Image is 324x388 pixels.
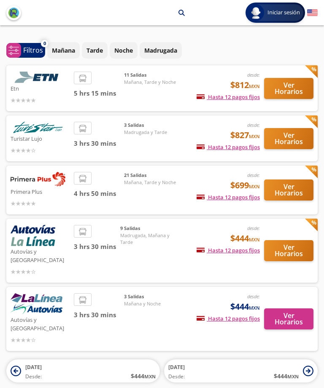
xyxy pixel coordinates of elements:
p: Autovías y [GEOGRAPHIC_DATA] [11,246,70,264]
button: Ver Horarios [264,179,313,201]
button: back [6,5,21,20]
button: Tarde [82,42,108,59]
span: $444 [230,300,260,313]
p: Madrugada [144,46,177,55]
button: Ver Horarios [264,128,313,149]
span: 9 Salidas [120,225,183,232]
p: Turistar Lujo [11,133,70,143]
img: Turistar Lujo [11,122,65,133]
p: [GEOGRAPHIC_DATA] [112,8,172,17]
img: Primera Plus [11,172,65,186]
span: Mañana, Tarde y Noche [124,79,183,86]
img: Autovías y La Línea [11,225,55,246]
p: Noche [114,46,133,55]
span: 21 Salidas [124,172,183,179]
button: Ver Horarios [264,240,313,261]
span: Hasta 12 pagos fijos [197,143,260,151]
small: MXN [249,236,260,243]
em: desde: [247,293,260,300]
small: MXN [249,83,260,89]
p: Autovías y [GEOGRAPHIC_DATA] [11,314,70,332]
span: $827 [230,129,260,142]
em: desde: [247,72,260,78]
span: 3 hrs 30 mins [74,139,124,148]
span: Madrugada, Mañana y Tarde [120,232,183,246]
span: Hasta 12 pagos fijos [197,315,260,322]
span: Hasta 12 pagos fijos [197,93,260,101]
small: MXN [249,183,260,190]
p: Primera Plus [11,186,70,196]
button: Mañana [47,42,80,59]
span: $444 [230,232,260,245]
span: $ 444 [274,372,299,380]
span: Madrugada y Tarde [124,129,183,136]
span: [DATE] [168,364,185,371]
span: 5 hrs 15 mins [74,88,124,98]
button: English [307,8,318,18]
small: MXN [249,133,260,139]
p: Etn [11,83,70,93]
span: Desde: [25,373,42,380]
span: 3 hrs 30 mins [74,242,120,252]
span: Hasta 12 pagos fijos [197,193,260,201]
span: Iniciar sesión [264,8,303,17]
span: Mañana, Tarde y Noche [124,179,183,186]
button: Ver Horarios [264,78,313,99]
button: Madrugada [140,42,182,59]
small: MXN [249,305,260,311]
button: [DATE]Desde:$444MXN [164,359,318,383]
button: 0Filtros [6,43,45,58]
span: [DATE] [25,364,42,371]
span: $812 [230,79,260,91]
button: Ver Horarios [264,308,313,329]
img: Etn [11,72,65,83]
button: Noche [110,42,138,59]
em: desde: [247,122,260,128]
span: 3 hrs 30 mins [74,310,124,320]
p: Morelia [80,8,102,17]
p: Mañana [52,46,75,55]
span: Desde: [168,373,185,380]
span: 3 Salidas [124,293,183,300]
span: $ 444 [131,372,156,380]
em: desde: [247,225,260,231]
p: Tarde [86,46,103,55]
span: $699 [230,179,260,192]
small: MXN [287,373,299,380]
img: Autovías y La Línea [11,293,62,314]
span: 0 [43,40,46,47]
em: desde: [247,172,260,178]
p: Filtros [23,45,43,55]
span: 11 Salidas [124,72,183,79]
span: Hasta 12 pagos fijos [197,246,260,254]
button: [DATE]Desde:$444MXN [6,359,160,383]
small: MXN [144,373,156,380]
span: 4 hrs 50 mins [74,189,124,198]
span: Mañana y Noche [124,300,183,308]
span: 3 Salidas [124,122,183,129]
